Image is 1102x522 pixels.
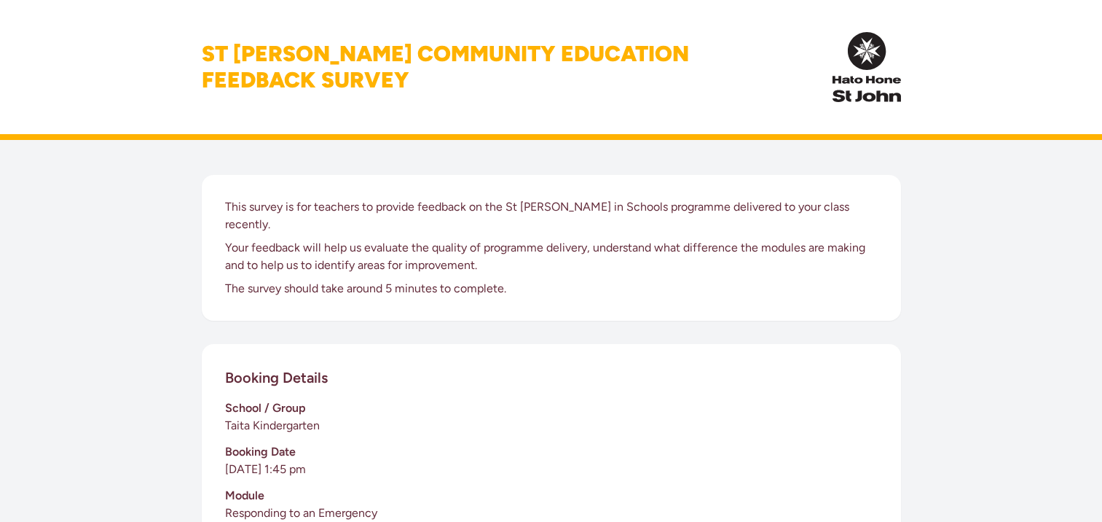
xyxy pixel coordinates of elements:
[225,443,878,461] h3: Booking Date
[225,280,878,297] p: The survey should take around 5 minutes to complete.
[225,367,328,388] h2: Booking Details
[202,41,689,93] h1: St [PERSON_NAME] Community Education Feedback Survey
[225,505,878,522] p: Responding to an Emergency
[225,461,878,478] p: [DATE] 1:45 pm
[225,417,878,435] p: Taita Kindergarten
[225,400,878,417] h3: School / Group
[225,239,878,274] p: Your feedback will help us evaluate the quality of programme delivery, understand what difference...
[225,198,878,233] p: This survey is for teachers to provide feedback on the St [PERSON_NAME] in Schools programme deli...
[225,487,878,505] h3: Module
[833,32,900,102] img: InPulse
